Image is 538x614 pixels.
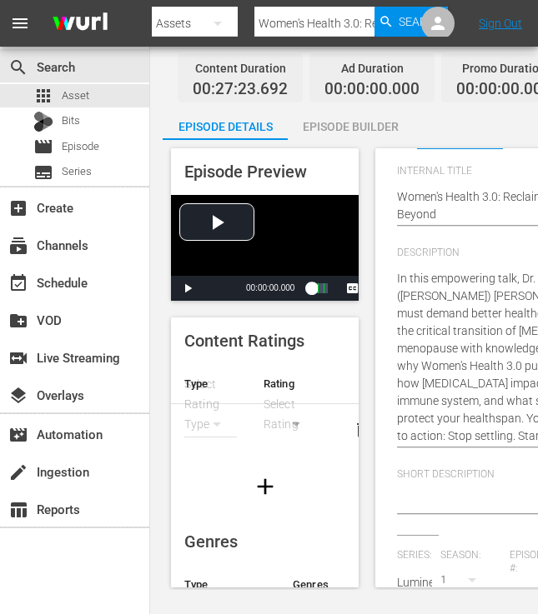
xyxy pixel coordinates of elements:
span: Asset [33,86,53,106]
th: Genres [279,565,342,605]
div: Episode Builder [288,107,413,147]
th: Type [171,565,279,605]
button: Captions [336,276,370,301]
table: simple table [171,364,359,456]
div: Episode Details [163,107,288,147]
div: Select Rating Type [184,374,237,434]
div: Bits [33,112,53,132]
span: Content Ratings [184,331,304,351]
button: delete [343,410,383,450]
div: Video Player [171,195,359,301]
a: Sign Out [479,17,522,30]
span: 00:00:00.000 [324,80,420,99]
span: Bits [62,112,80,129]
span: Live Streaming [8,348,28,368]
span: Asset [62,87,89,104]
span: Create [8,198,28,218]
span: Series: [397,549,432,562]
img: ans4CAIJ8jUAAAAAAAAAAAAAAAAAAAAAAAAgQb4GAAAAAAAAAAAAAAAAAAAAAAAAJMjXAAAAAAAAAAAAAAAAAAAAAAAAgAT5G... [40,4,120,43]
div: Content Duration [193,57,288,80]
span: 00:27:23.692 [193,80,288,99]
span: Search [8,57,28,77]
span: Episode [62,138,99,155]
span: 00:00:00.000 [246,283,294,292]
div: Progress Bar [311,283,328,293]
span: Search [399,7,443,37]
span: Overlays [8,386,28,406]
span: Reports [8,500,28,520]
button: Search [375,7,448,37]
span: Series [62,163,92,180]
th: Type [171,364,250,404]
span: Ingestion [8,462,28,482]
span: Schedule [8,273,28,293]
span: Episode Preview [184,162,307,182]
div: 1 [440,557,493,603]
div: Ad Duration [324,57,420,80]
button: Play [171,276,204,301]
span: Automation [8,425,28,445]
span: Season: [440,549,501,562]
span: delete [353,420,373,440]
button: Episode Details [163,107,288,140]
span: Channels [8,236,28,256]
span: VOD [8,311,28,331]
span: Series [33,162,53,182]
th: Rating [250,364,329,404]
span: menu [10,13,30,33]
button: Jump To Time [370,276,403,301]
span: Genres [184,532,238,552]
button: Episode Builder [288,107,413,140]
span: Episode [33,137,53,157]
div: Select Rating [264,394,316,434]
